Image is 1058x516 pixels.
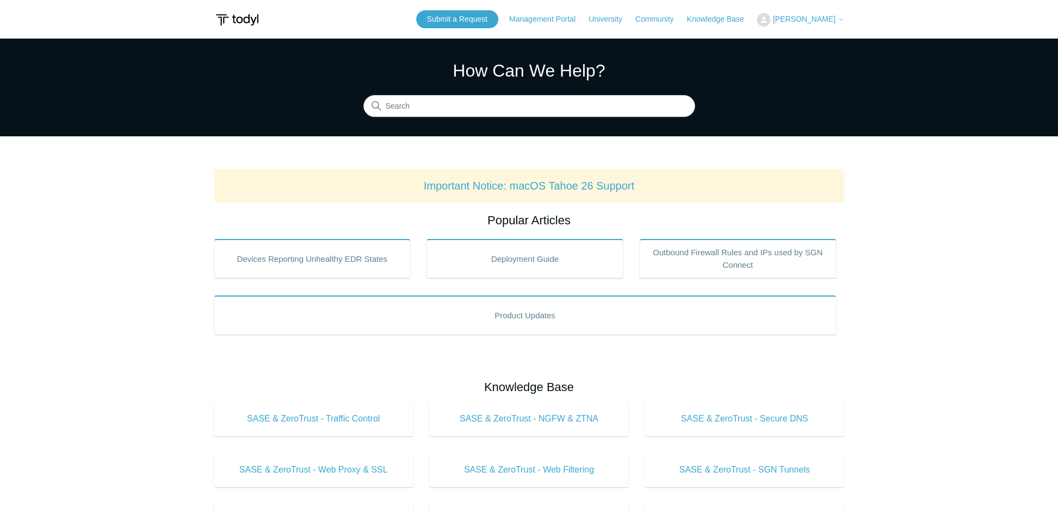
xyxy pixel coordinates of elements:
a: Submit a Request [416,10,498,28]
a: Devices Reporting Unhealthy EDR States [214,239,411,278]
a: Important Notice: macOS Tahoe 26 Support [424,180,635,192]
button: [PERSON_NAME] [757,13,844,27]
a: Management Portal [509,14,586,25]
a: University [589,14,633,25]
span: SASE & ZeroTrust - Web Proxy & SSL [230,463,397,476]
a: Product Updates [214,295,836,335]
a: Community [635,14,685,25]
h2: Knowledge Base [214,378,844,396]
a: Knowledge Base [687,14,755,25]
input: Search [364,96,695,117]
a: SASE & ZeroTrust - NGFW & ZTNA [429,401,629,436]
a: SASE & ZeroTrust - SGN Tunnels [645,452,844,487]
span: [PERSON_NAME] [773,15,835,23]
span: SASE & ZeroTrust - Traffic Control [230,412,397,425]
img: Todyl Support Center Help Center home page [214,10,260,30]
a: SASE & ZeroTrust - Secure DNS [645,401,844,436]
a: SASE & ZeroTrust - Traffic Control [214,401,414,436]
a: SASE & ZeroTrust - Web Proxy & SSL [214,452,414,487]
span: SASE & ZeroTrust - Secure DNS [661,412,828,425]
span: SASE & ZeroTrust - Web Filtering [446,463,612,476]
span: SASE & ZeroTrust - SGN Tunnels [661,463,828,476]
a: SASE & ZeroTrust - Web Filtering [429,452,629,487]
a: Deployment Guide [427,239,623,278]
h2: Popular Articles [214,211,844,229]
a: Outbound Firewall Rules and IPs used by SGN Connect [640,239,836,278]
h1: How Can We Help? [364,58,695,84]
span: SASE & ZeroTrust - NGFW & ZTNA [446,412,612,425]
